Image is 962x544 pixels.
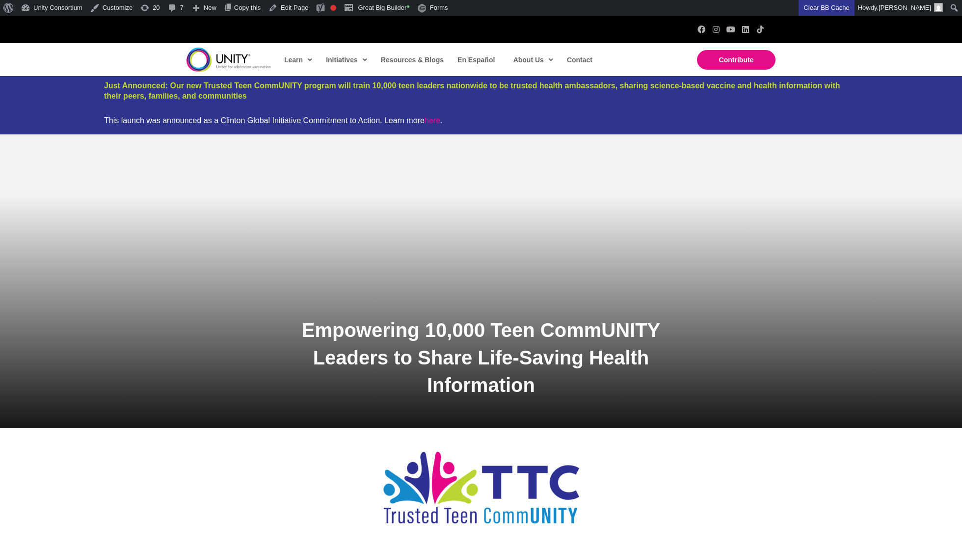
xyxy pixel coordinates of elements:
a: LinkedIn [742,26,749,33]
span: En Español [457,56,495,64]
a: Contribute [697,50,775,70]
div: This launch was announced as a Clinton Global Initiative Commitment to Action. Learn more . [104,116,858,125]
a: TikTok [756,26,764,33]
span: About Us [513,52,553,67]
a: Just Announced: Our new Trusted Teen CommUNITY program will train 10,000 teen leaders nationwide ... [104,81,840,100]
div: Focus keyphrase not set [330,5,336,11]
a: About Us [508,49,557,71]
a: Contact [562,49,596,71]
a: Instagram [712,26,720,33]
span: Initiatives [326,52,367,67]
span: Learn [284,52,312,67]
a: Resources & Blogs [376,49,448,71]
span: Resources & Blogs [381,56,444,64]
a: Facebook [697,26,705,33]
a: En Español [453,49,499,71]
img: Trusted Teen Community_LANDSCAPE [383,448,579,523]
span: Contribute [719,56,754,64]
span: [PERSON_NAME] [879,4,931,11]
img: unity-logo-dark [187,48,271,72]
span: • [406,2,409,12]
span: Empowering 10,000 Teen CommUNITY Leaders to Share Life-Saving Health Information [302,319,661,396]
a: here [425,116,440,125]
span: Contact [567,56,592,64]
a: YouTube [727,26,735,33]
